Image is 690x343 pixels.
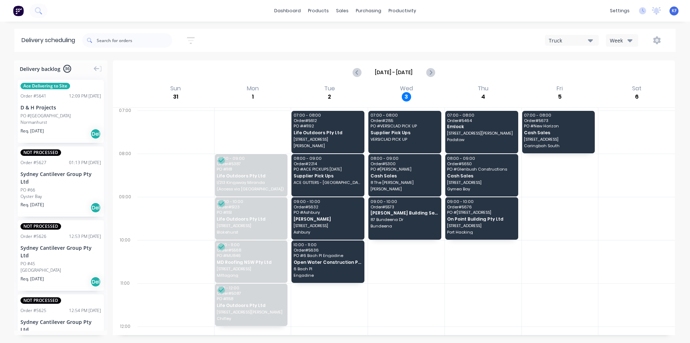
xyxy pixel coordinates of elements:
[371,167,439,171] span: PO # [PERSON_NAME]
[294,167,362,171] span: PO # ACE PICKUPS [DATE]
[672,8,677,14] span: KF
[69,307,101,314] div: 12:54 PM [DATE]
[447,118,515,123] span: Order # 5464
[294,199,362,204] span: 09:00 - 10:00
[294,224,362,228] span: [STREET_ADDRESS]
[20,65,60,73] span: Delivery backlog
[90,128,101,139] div: Del
[371,118,439,123] span: Order # 2155
[20,307,46,314] div: Order # 5625
[371,137,439,141] span: VERSICLAD PICK UP
[294,230,362,234] span: Ashbury
[524,144,592,148] span: Caringbah South
[217,316,285,321] span: Chifley
[332,5,352,16] div: sales
[20,149,61,156] span: NOT PROCESSED
[20,276,44,282] span: Req. [DATE]
[90,276,101,287] div: Del
[63,65,71,73] span: 36
[217,162,285,166] span: Order # 5387
[447,187,515,191] span: Gymea Bay
[371,211,439,215] span: [PERSON_NAME] Building Services
[371,173,439,178] span: Cash Sales
[294,144,362,148] span: [PERSON_NAME]
[217,187,285,191] span: (Access via [GEOGRAPHIC_DATA])
[245,85,261,92] div: Mon
[294,248,362,252] span: Order # 5636
[217,156,285,161] span: 08:00 - 09:00
[447,224,515,228] span: [STREET_ADDRESS]
[20,104,101,111] div: D & H Projects
[371,205,439,209] span: Order # 5573
[294,273,362,277] span: Engadine
[217,260,285,265] span: MD Roofing NSW Pty Ltd
[20,202,44,208] span: Req. [DATE]
[217,303,285,308] span: Life Outdoors Pty Ltd
[545,35,599,46] button: Truck
[69,233,101,240] div: 12:53 PM [DATE]
[610,37,631,44] div: Week
[217,217,285,221] span: Life Outdoors Pty Ltd
[294,210,362,215] span: PO # Ashbury
[217,173,285,178] span: Life Outdoors Pty Ltd
[20,83,70,89] span: Ace Delivering to Site
[113,236,137,279] div: 10:00
[217,248,285,252] span: Order # 5568
[524,130,592,135] span: Cash Sales
[20,159,46,166] div: Order # 5627
[217,267,285,271] span: [STREET_ADDRESS]
[371,180,439,185] span: 8 The [PERSON_NAME]
[294,118,362,123] span: Order # 5612
[20,297,61,304] span: NOT PROCESSED
[294,173,362,178] span: Supplier Pick Ups
[113,106,137,149] div: 07:00
[294,205,362,209] span: Order # 5632
[447,113,515,117] span: 07:00 - 08:00
[217,167,285,171] span: PO # 1181
[371,156,439,161] span: 08:00 - 09:00
[69,159,101,166] div: 01:13 PM [DATE]
[90,202,101,213] div: Del
[371,162,439,166] span: Order # 5300
[217,253,285,258] span: PO # MU846
[294,124,362,128] span: PO # #1192
[20,193,101,200] div: Oyster Bay
[217,273,285,277] span: Mittagong
[217,224,285,228] span: [STREET_ADDRESS]
[325,92,334,101] div: 2
[447,162,515,166] span: Order # 5650
[13,5,24,16] img: Factory
[630,85,644,92] div: Sat
[478,92,488,101] div: 4
[402,92,411,101] div: 3
[606,34,638,47] button: Week
[294,137,362,141] span: [STREET_ADDRESS]
[549,37,588,44] div: Truck
[20,267,101,274] div: [GEOGRAPHIC_DATA]
[447,199,515,204] span: 09:00 - 10:00
[20,113,71,119] div: PO #[GEOGRAPHIC_DATA]
[385,5,420,16] div: productivity
[524,113,592,117] span: 07:00 - 08:00
[304,5,332,16] div: products
[447,137,515,142] span: Padstow
[371,224,439,228] span: Bundeena
[475,85,491,92] div: Thu
[171,92,180,101] div: 31
[69,93,101,99] div: 12:09 PM [DATE]
[447,167,515,171] span: PO # Glenbush Constructions
[555,92,565,101] div: 5
[371,217,439,222] span: 87 Bundeena Dr
[447,131,515,135] span: [STREET_ADDRESS][PERSON_NAME]
[217,205,285,209] span: Order # 5123
[248,92,257,101] div: 1
[113,279,137,322] div: 11:00
[447,205,515,209] span: Order # 5676
[294,217,362,221] span: [PERSON_NAME]
[322,85,337,92] div: Tue
[20,128,44,134] span: Req. [DATE]
[20,170,101,185] div: Sydney Cantilever Group Pty Ltd
[168,85,183,92] div: Sun
[447,156,515,161] span: 08:00 - 09:00
[217,180,285,185] span: 1/213 Kingsway Miranda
